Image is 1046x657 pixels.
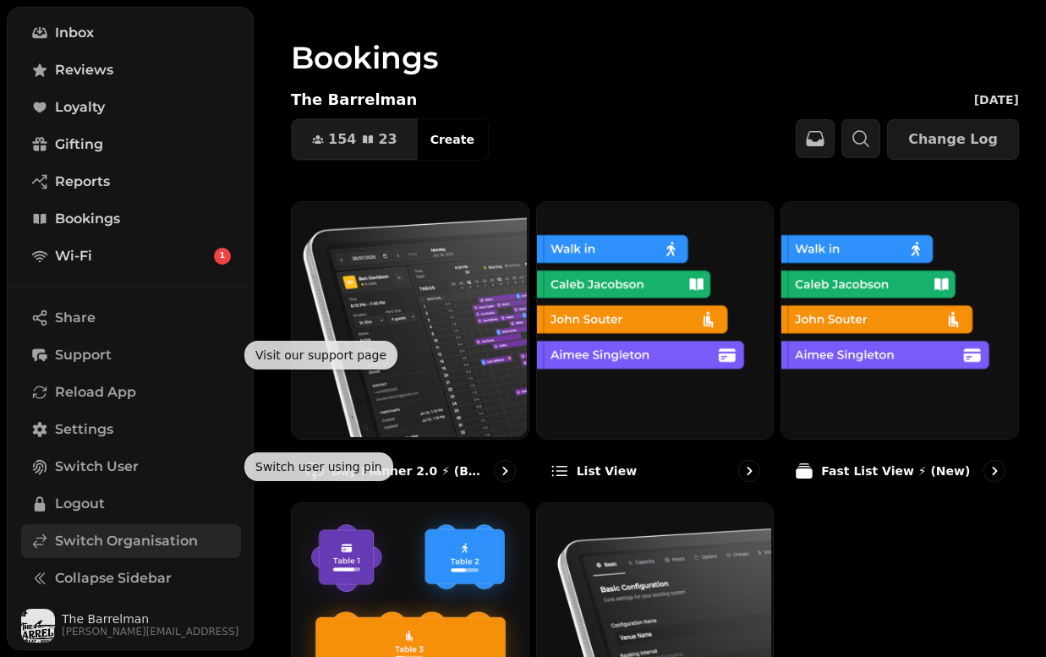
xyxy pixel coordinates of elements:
[908,133,998,146] span: Change Log
[62,613,238,625] span: The Barrelman
[55,172,110,192] span: Reports
[21,450,241,484] button: Switch User
[577,463,637,479] p: List view
[430,134,474,145] span: Create
[55,382,136,402] span: Reload App
[55,345,112,365] span: Support
[21,301,241,335] button: Share
[780,201,1019,495] a: Fast List View ⚡ (New)Fast List View ⚡ (New)
[21,375,241,409] button: Reload App
[331,463,487,479] p: Day Planner 2.0 ⚡ (Beta)
[292,119,418,160] button: 15423
[21,413,241,446] a: Settings
[55,419,113,440] span: Settings
[741,463,758,479] svg: go to
[328,133,356,146] span: 154
[55,531,198,551] span: Switch Organisation
[21,609,241,643] button: User avatarThe Barrelman[PERSON_NAME][EMAIL_ADDRESS]
[55,494,105,514] span: Logout
[496,463,513,479] svg: go to
[21,338,241,372] button: Support
[21,90,241,124] a: Loyalty
[55,97,105,118] span: Loyalty
[290,200,527,437] img: Day Planner 2.0 ⚡ (Beta)
[55,568,172,589] span: Collapse Sidebar
[21,487,241,521] button: Logout
[21,53,241,87] a: Reviews
[378,133,397,146] span: 23
[974,91,1019,108] p: [DATE]
[821,463,970,479] p: Fast List View ⚡ (New)
[62,625,238,638] span: [PERSON_NAME][EMAIL_ADDRESS]
[417,119,488,160] button: Create
[55,457,139,477] span: Switch User
[55,134,103,155] span: Gifting
[220,250,225,262] span: 1
[887,119,1019,160] button: Change Log
[21,16,241,50] a: Inbox
[986,463,1003,479] svg: go to
[780,200,1016,437] img: Fast List View ⚡ (New)
[21,202,241,236] a: Bookings
[535,200,772,437] img: List view
[55,60,113,80] span: Reviews
[55,308,96,328] span: Share
[55,209,120,229] span: Bookings
[21,128,241,162] a: Gifting
[291,201,529,495] a: Day Planner 2.0 ⚡ (Beta)Day Planner 2.0 ⚡ (Beta)
[55,23,94,43] span: Inbox
[21,165,241,199] a: Reports
[21,561,241,595] button: Collapse Sidebar
[21,239,241,273] a: Wi-Fi1
[291,88,417,112] p: The Barrelman
[21,609,55,643] img: User avatar
[55,246,92,266] span: Wi-Fi
[21,524,241,558] a: Switch Organisation
[536,201,775,495] a: List viewList view
[244,341,397,370] div: Visit our support page
[244,452,393,481] div: Switch user using pin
